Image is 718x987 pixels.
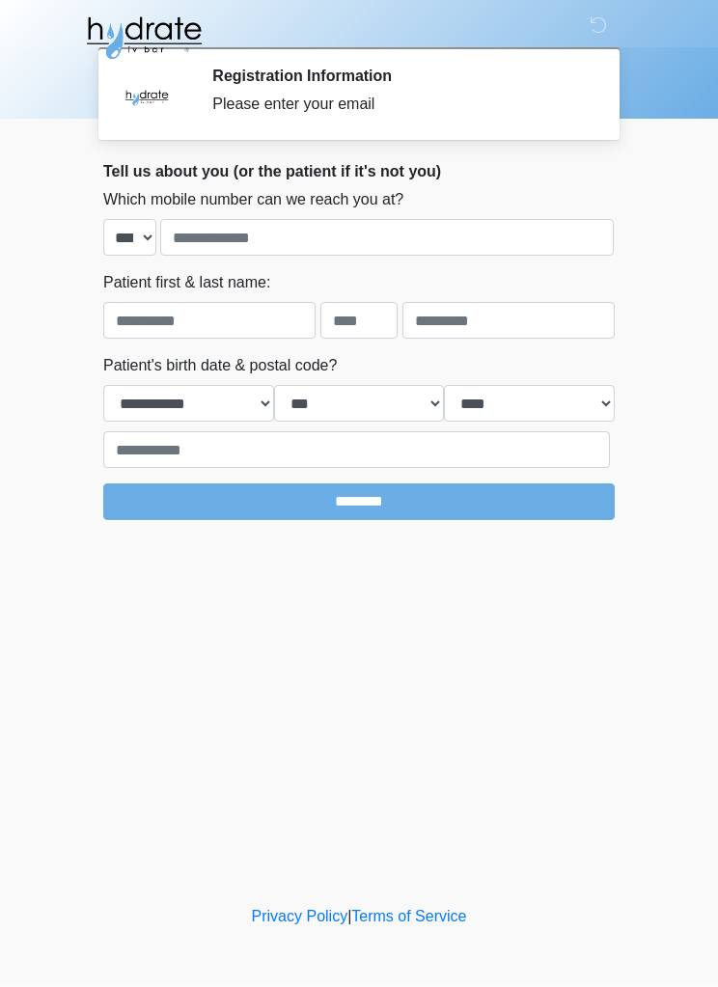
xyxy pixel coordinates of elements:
img: Agent Avatar [118,68,176,125]
a: Privacy Policy [252,909,348,925]
h2: Tell us about you (or the patient if it's not you) [103,163,615,181]
a: Terms of Service [351,909,466,925]
img: Hydrate IV Bar - Glendale Logo [84,14,204,63]
a: | [347,909,351,925]
div: Please enter your email [212,94,586,117]
label: Patient first & last name: [103,272,270,295]
label: Which mobile number can we reach you at? [103,189,403,212]
label: Patient's birth date & postal code? [103,355,337,378]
